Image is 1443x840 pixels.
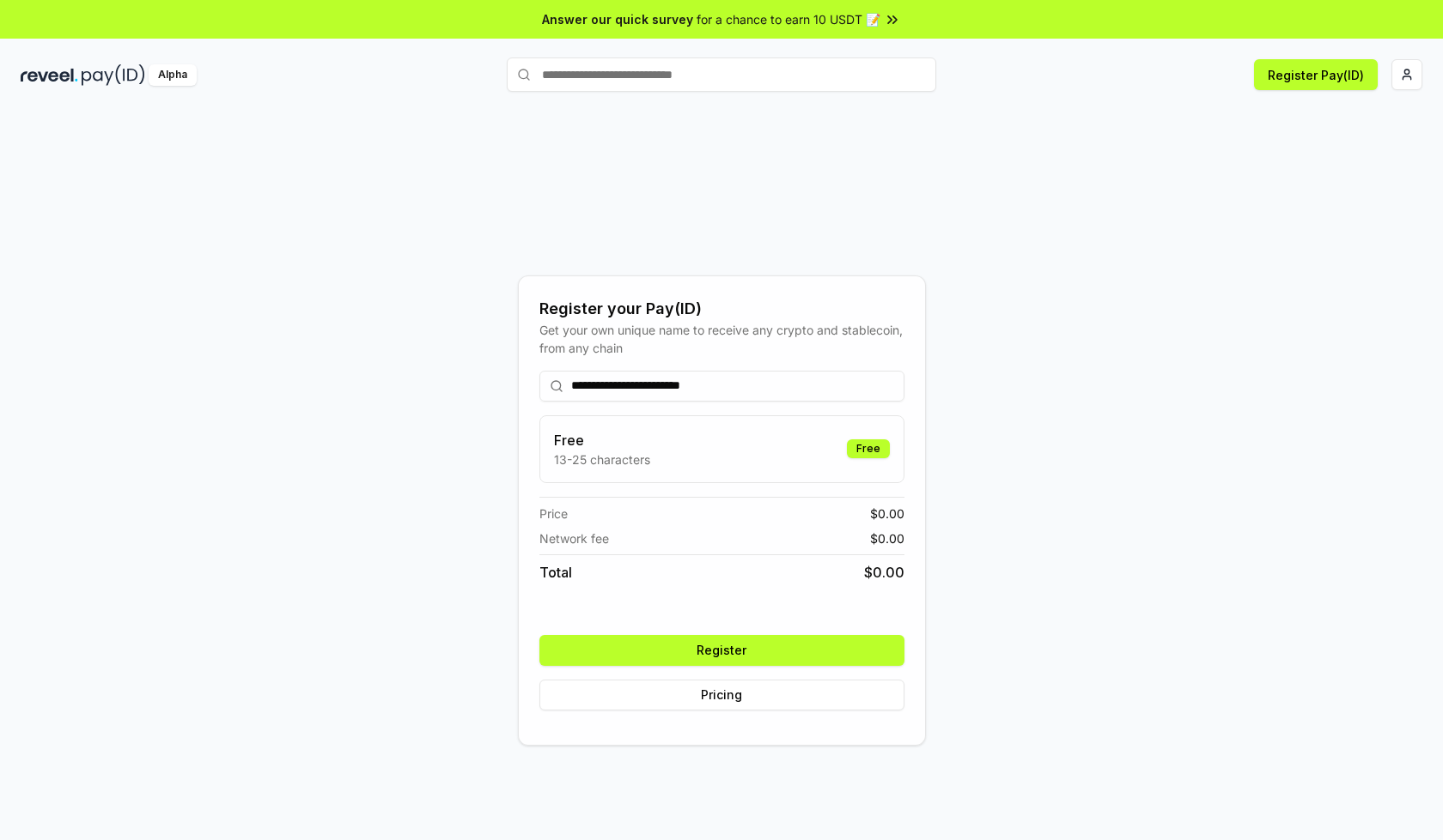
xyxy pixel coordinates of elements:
span: Answer our quick survey [542,10,693,28]
span: $ 0.00 [864,562,904,583]
div: Get your own unique name to receive any crypto and stablecoin, from any chain [539,321,904,357]
div: Alpha [149,64,197,86]
img: reveel_dark [21,64,78,86]
span: Network fee [539,529,609,547]
span: Total [539,562,572,583]
span: Price [539,505,568,523]
button: Register [539,635,904,666]
button: Register Pay(ID) [1254,59,1378,90]
img: pay_id [82,64,145,86]
span: for a chance to earn 10 USDT 📝 [697,10,880,28]
span: $ 0.00 [870,529,904,547]
div: Register your Pay(ID) [539,297,904,321]
span: $ 0.00 [870,505,904,523]
div: Free [847,439,890,458]
button: Pricing [539,680,904,710]
p: 13-25 characters [554,450,650,468]
h3: Free [554,430,650,450]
